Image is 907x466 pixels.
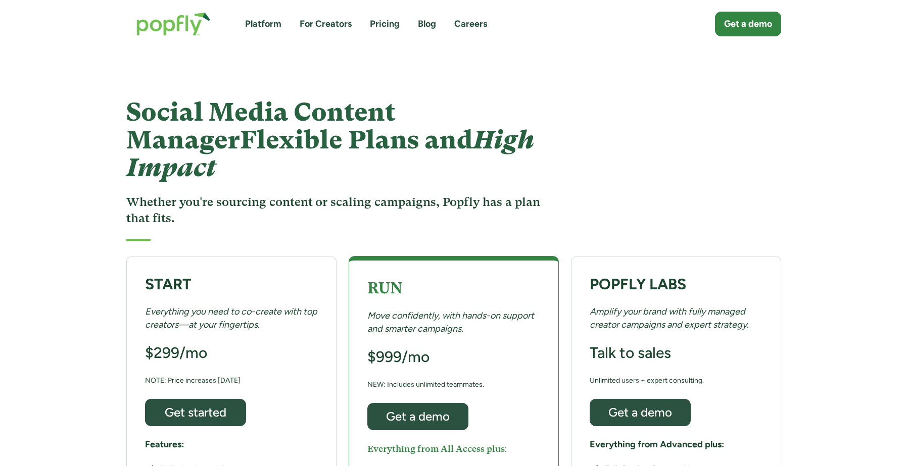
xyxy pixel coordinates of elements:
a: home [126,2,221,46]
a: Get a demo [367,403,468,430]
em: Move confidently, with hands-on support and smarter campaigns. [367,310,534,334]
div: Get a demo [724,18,772,30]
h5: Everything from Advanced plus: [590,438,724,451]
div: NOTE: Price increases [DATE] [145,374,241,387]
a: Get a demo [590,399,691,426]
div: Get a demo [599,406,682,419]
div: Get a demo [376,410,459,423]
div: Get started [154,406,237,419]
h5: Features: [145,438,184,451]
strong: START [145,275,192,293]
a: Careers [454,18,487,30]
h1: Social Media Content Manager [126,98,545,182]
h3: $299/mo [145,343,207,363]
div: NEW: Includes unlimited teammates. [367,378,484,391]
a: Platform [245,18,281,30]
a: For Creators [300,18,352,30]
h3: Talk to sales [590,343,671,363]
em: Everything you need to co-create with top creators—at your fingertips. [145,306,317,330]
span: Flexible Plans and [126,125,534,182]
h3: Whether you're sourcing content or scaling campaigns, Popfly has a plan that fits. [126,194,545,227]
strong: RUN [367,279,402,297]
em: High Impact [126,125,534,182]
a: Get started [145,399,246,426]
em: Amplify your brand with fully managed creator campaigns and expert strategy. [590,306,749,330]
a: Pricing [370,18,400,30]
strong: POPFLY LABS [590,275,686,293]
h3: $999/mo [367,347,429,367]
a: Get a demo [715,12,781,36]
div: Unlimited users + expert consulting. [590,374,704,387]
a: Blog [418,18,436,30]
h5: Everything from All Access plus: [367,442,507,455]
